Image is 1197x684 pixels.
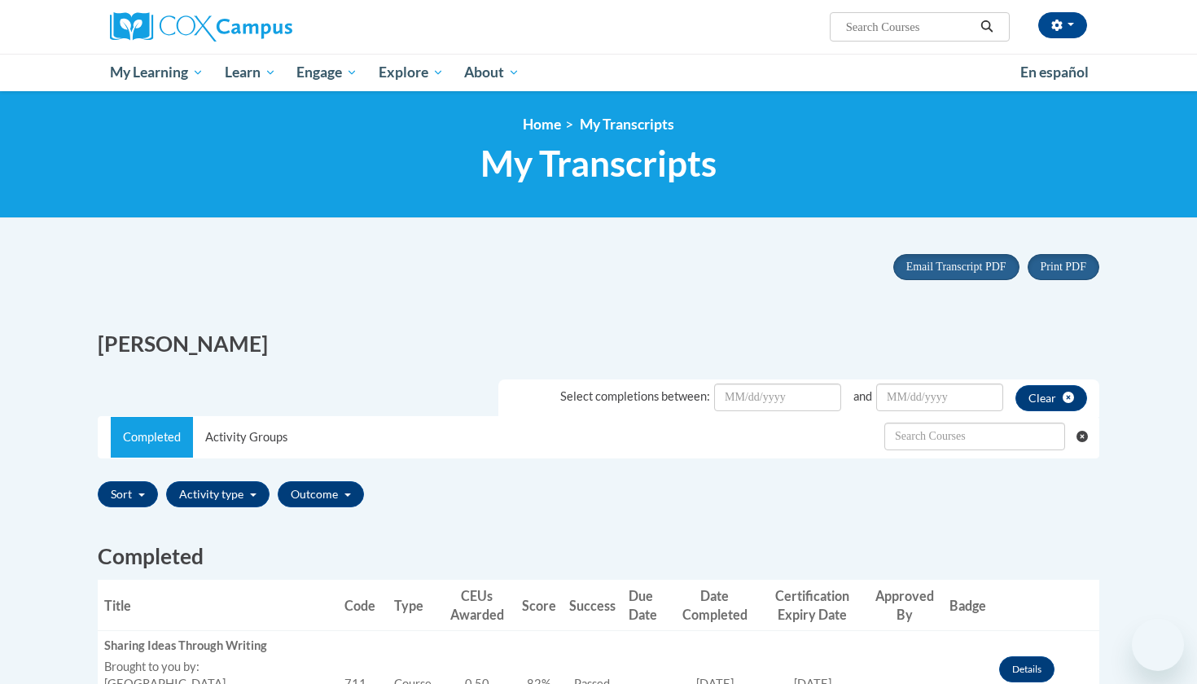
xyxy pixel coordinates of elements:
[296,63,357,82] span: Engage
[975,17,999,37] button: Search
[110,12,419,42] a: Cox Campus
[515,580,563,631] th: Score
[1038,12,1087,38] button: Account Settings
[99,54,214,91] a: My Learning
[193,417,300,458] a: Activity Groups
[844,17,975,37] input: Search Courses
[98,541,1099,572] h2: Completed
[214,54,287,91] a: Learn
[104,659,331,676] label: Brought to you by:
[993,580,1099,631] th: Actions
[622,580,672,631] th: Due Date
[480,142,717,185] span: My Transcripts
[884,423,1065,450] input: Search Withdrawn Transcripts
[110,63,204,82] span: My Learning
[379,63,444,82] span: Explore
[1041,261,1086,273] span: Print PDF
[580,116,674,133] span: My Transcripts
[523,116,561,133] a: Home
[104,638,331,655] div: Sharing Ideas Through Writing
[368,54,454,91] a: Explore
[1020,64,1089,81] span: En español
[560,389,710,403] span: Select completions between:
[85,54,1111,91] div: Main menu
[286,54,368,91] a: Engage
[464,63,520,82] span: About
[1076,417,1098,456] button: Clear searching
[714,384,841,411] input: Date Input
[943,580,993,631] th: Badge
[893,254,1019,280] button: Email Transcript PDF
[388,580,438,631] th: Type
[438,580,515,631] th: CEUs Awarded
[906,261,1006,273] span: Email Transcript PDF
[98,580,338,631] th: Title
[866,580,944,631] th: Approved By
[278,481,364,507] button: Outcome
[1132,619,1184,671] iframe: Button to launch messaging window
[111,417,193,458] a: Completed
[1010,55,1099,90] a: En español
[166,481,270,507] button: Activity type
[1015,385,1087,411] button: clear
[853,389,872,403] span: and
[110,12,292,42] img: Cox Campus
[999,656,1054,682] a: Details button
[454,54,531,91] a: About
[338,580,388,631] th: Code
[98,481,158,507] button: Sort
[758,580,866,631] th: Certification Expiry Date
[563,580,622,631] th: Success
[225,63,276,82] span: Learn
[876,384,1003,411] input: Date Input
[1028,254,1099,280] button: Print PDF
[671,580,758,631] th: Date Completed
[98,329,586,359] h2: [PERSON_NAME]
